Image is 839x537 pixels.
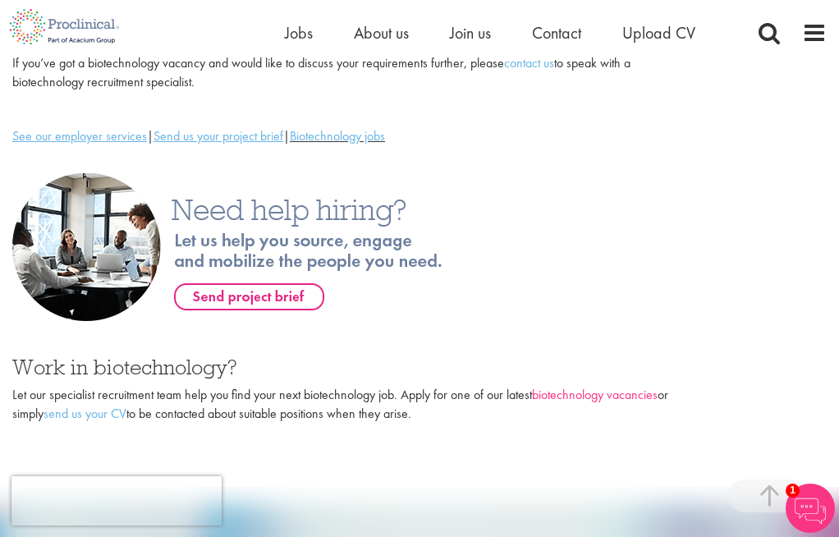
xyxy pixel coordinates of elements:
img: Need help hiring? [12,173,505,321]
a: About us [354,22,409,44]
img: Chatbot [786,484,835,533]
a: Biotechnology jobs [290,127,385,145]
h3: Work in biotechnology? [12,356,687,378]
p: Let our specialist recruitment team help you find your next biotechnology job. Apply for one of o... [12,386,687,424]
a: Contact [532,22,581,44]
iframe: reCAPTCHA [11,476,222,526]
span: 1 [786,484,800,498]
a: biotechnology vacancies [532,386,658,403]
a: send us your CV [44,405,126,422]
div: | | [12,127,687,146]
a: Need help hiring? [12,236,505,254]
a: contact us [504,54,554,71]
a: Send us your project brief [154,127,283,145]
a: See our employer services [12,127,147,145]
a: Upload CV [622,22,695,44]
a: Join us [450,22,491,44]
a: Jobs [285,22,313,44]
